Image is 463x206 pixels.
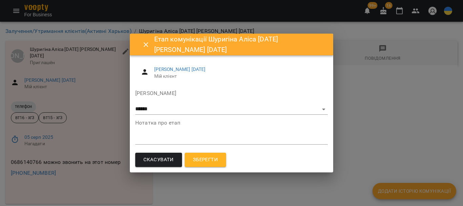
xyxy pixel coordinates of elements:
[135,91,328,96] label: [PERSON_NAME]
[154,73,322,80] span: Мій клієнт
[193,155,218,164] span: Зберегти
[154,34,325,55] h6: Етап комунікації Шуригіна Аліса [DATE] [PERSON_NAME] [DATE]
[185,153,226,167] button: Зберегти
[135,120,328,126] label: Нотатка про етап
[135,153,182,167] button: Скасувати
[143,155,174,164] span: Скасувати
[138,37,154,53] button: Close
[154,67,206,72] a: [PERSON_NAME] [DATE]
